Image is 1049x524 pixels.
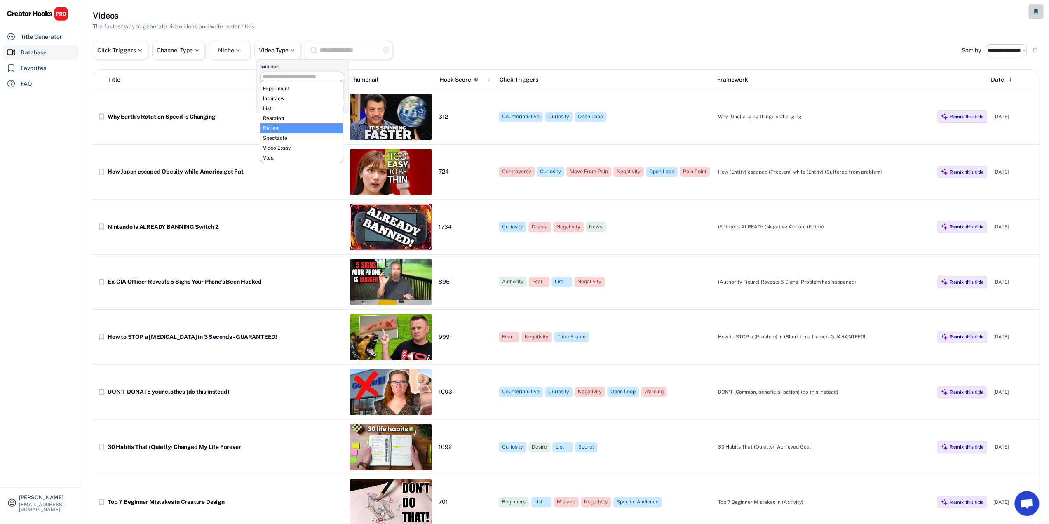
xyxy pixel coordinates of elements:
[540,168,561,175] div: Curiosity
[383,47,390,54] text: highlight_remove
[97,47,143,53] div: Click Triggers
[108,444,343,451] div: 30 Habits That (Quietly) Changed My Life Forever
[350,149,432,195] img: thumbnail%20%2851%29.jpg
[260,123,343,133] li: Review
[97,278,106,286] button: bookmark_border
[683,168,706,175] div: Pain Point
[718,333,931,341] div: How to STOP a (Problem) in (Short time frame) - GUARANTEED!
[941,333,948,341] img: MagicMajor%20%28Purple%29.svg
[532,223,548,230] div: Drama
[260,103,343,113] li: List
[502,334,516,341] div: Fear
[941,168,948,176] img: MagicMajor%20%28Purple%29.svg
[950,114,983,120] div: Remix this title
[97,443,106,451] button: bookmark_border
[350,424,432,470] img: thumbnail%20%2835%29.jpg
[718,113,931,120] div: Why (Unchanging thing) is Changing
[19,502,75,512] div: [EMAIL_ADDRESS][DOMAIN_NAME]
[993,388,1035,396] div: [DATE]
[718,278,931,286] div: (Authority Figure) Reveals 5 Signs (Problem has happened)
[950,389,983,395] div: Remix this title
[108,278,343,286] div: Ex-CIA Officer Reveals 5 Signs Your Phone’s Been Hacked
[950,279,983,285] div: Remix this title
[439,223,492,231] div: 1734
[218,47,242,53] div: Niche
[993,443,1035,451] div: [DATE]
[260,153,343,163] li: Vlog
[500,75,711,84] div: Click Triggers
[502,278,523,285] div: Authority
[19,495,75,500] div: [PERSON_NAME]
[557,334,586,341] div: Time Frame
[644,388,664,395] div: Warning
[557,498,575,505] div: Mistake
[617,168,641,175] div: Negativity
[649,168,674,175] div: Open Loop
[950,444,983,450] div: Remix this title
[108,113,343,121] div: Why Earth’s Rotation Speed is Changing
[259,47,296,53] div: Video Type
[991,75,1004,84] div: Date
[21,64,46,73] div: Favorites
[502,113,540,120] div: Counterintuitive
[21,33,62,41] div: Title Generator
[97,333,106,341] button: bookmark_border
[578,113,603,120] div: Open Loop
[941,223,948,230] img: MagicMajor%20%28Purple%29.svg
[439,75,471,84] div: Hook Score
[350,314,432,360] img: thumbnail%20%2846%29.jpg
[548,113,569,120] div: Curiosity
[556,444,570,451] div: List
[260,143,343,153] li: Video Essay
[950,334,983,340] div: Remix this title
[584,498,608,505] div: Negativity
[578,388,602,395] div: Negativity
[502,168,531,175] div: Controversy
[993,168,1035,176] div: [DATE]
[941,498,948,506] img: MagicMajor%20%28Purple%29.svg
[502,388,540,395] div: Counterintuitive
[93,10,118,21] h3: Videos
[993,223,1035,230] div: [DATE]
[555,278,569,285] div: List
[7,7,68,21] img: CHPRO%20Logo.svg
[97,168,106,176] button: bookmark_border
[941,388,948,396] img: MagicMajor%20%28Purple%29.svg
[717,75,928,84] div: Framework
[97,498,106,506] button: bookmark_border
[260,113,343,123] li: Reaction
[525,334,549,341] div: Negativity
[439,278,492,286] div: 895
[718,498,931,506] div: Top 7 Beginner Mistakes in (Activity)
[108,75,120,84] div: Title
[578,444,594,451] div: Secret
[941,113,948,120] img: MagicMajor%20%28Purple%29.svg
[502,444,523,451] div: Curiosity
[350,94,432,140] img: thumbnail%20%2862%29.jpg
[439,444,492,451] div: 1092
[108,498,343,506] div: Top 7 Beginner Mistakes in Creature Design
[97,223,106,231] button: bookmark_border
[502,498,526,505] div: Beginners
[532,444,547,451] div: Desire
[941,443,948,451] img: MagicMajor%20%28Purple%29.svg
[993,333,1035,341] div: [DATE]
[350,259,432,305] img: thumbnail%20%2843%29.jpg
[108,334,343,341] div: How to STOP a [MEDICAL_DATA] in 3 Seconds - GUARANTEED!
[439,498,492,506] div: 701
[718,443,931,451] div: 30 Habits That (Quietly) [Achieved Goal]
[718,168,931,176] div: How (Entity) escaped (Problem) while (Entity) (Suffered from problem)
[350,75,433,84] div: Thumbnail
[260,84,343,94] li: Experiment
[97,388,106,396] button: bookmark_border
[610,388,636,395] div: Open Loop
[93,22,256,31] div: The fastest way to generate video ideas and write better titles.
[157,47,200,53] div: Channel Type
[260,133,343,143] li: Spectacle
[718,388,931,396] div: DON'T [Common, beneficial action] (do this instead)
